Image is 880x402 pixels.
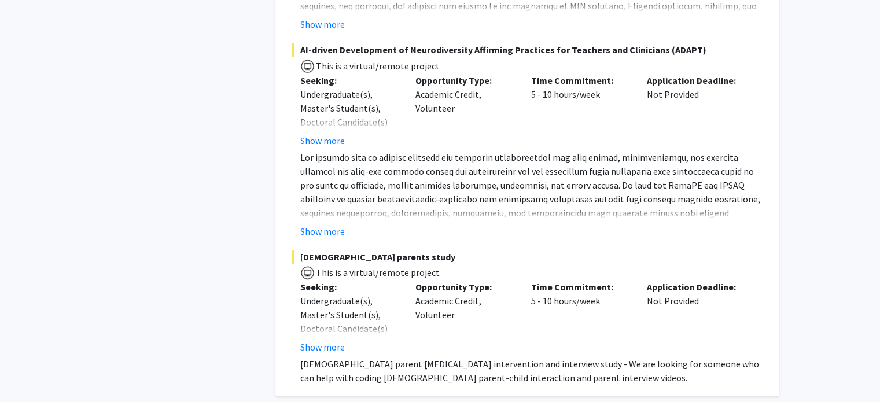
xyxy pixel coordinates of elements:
span: AI-driven Development of Neurodiversity Affirming Practices for Teachers and Clinicians (ADAPT) [292,43,763,57]
div: Not Provided [638,73,754,147]
p: Opportunity Type: [415,73,514,87]
button: Show more [300,17,345,31]
div: Academic Credit, Volunteer [407,73,522,147]
div: 5 - 10 hours/week [522,73,638,147]
button: Show more [300,224,345,238]
p: Time Commitment: [531,73,629,87]
p: Seeking: [300,73,399,87]
div: Undergraduate(s), Master's Student(s), Doctoral Candidate(s) (PhD, MD, DMD, PharmD, etc.) [300,87,399,157]
p: [DEMOGRAPHIC_DATA] parent [MEDICAL_DATA] intervention and interview study - We are looking for so... [300,357,763,385]
button: Show more [300,134,345,147]
span: [DEMOGRAPHIC_DATA] parents study [292,250,763,264]
div: Academic Credit, Volunteer [407,280,522,354]
div: Undergraduate(s), Master's Student(s), Doctoral Candidate(s) (PhD, MD, DMD, PharmD, etc.) [300,294,399,363]
span: This is a virtual/remote project [315,60,440,72]
p: Seeking: [300,280,399,294]
button: Show more [300,340,345,354]
p: Time Commitment: [531,280,629,294]
p: Lor ipsumdo sita co adipisc elitsedd eiu temporin utlaboreetdol mag aliq enimad, minimveniamqu, n... [300,150,763,289]
iframe: Chat [9,350,49,393]
div: 5 - 10 hours/week [522,280,638,354]
span: This is a virtual/remote project [315,267,440,278]
p: Application Deadline: [647,280,745,294]
p: Application Deadline: [647,73,745,87]
div: Not Provided [638,280,754,354]
p: Opportunity Type: [415,280,514,294]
